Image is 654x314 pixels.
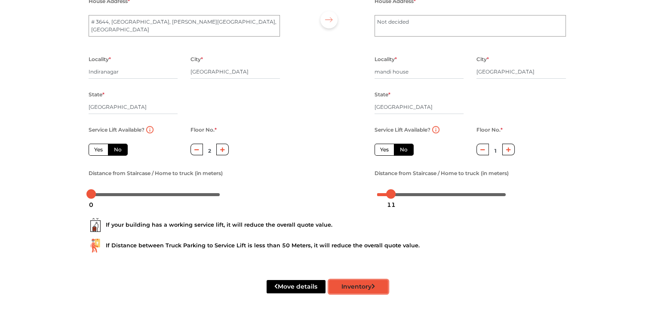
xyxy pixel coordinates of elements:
[89,144,108,156] label: Yes
[375,54,397,65] label: Locality
[267,280,325,293] button: Move details
[89,89,104,100] label: State
[89,168,223,179] label: Distance from Staircase / Home to truck (in meters)
[86,197,97,212] div: 0
[375,89,390,100] label: State
[108,144,128,156] label: No
[476,124,503,135] label: Floor No.
[89,218,566,232] div: If your building has a working service lift, it will reduce the overall quote value.
[89,239,566,252] div: If Distance between Truck Parking to Service Lift is less than 50 Meters, it will reduce the over...
[394,144,414,156] label: No
[89,239,102,252] img: ...
[375,124,430,135] label: Service Lift Available?
[89,124,144,135] label: Service Lift Available?
[375,168,509,179] label: Distance from Staircase / Home to truck (in meters)
[476,54,489,65] label: City
[89,218,102,232] img: ...
[190,124,217,135] label: Floor No.
[329,280,388,293] button: Inventory
[384,197,399,212] div: 11
[375,144,394,156] label: Yes
[89,54,111,65] label: Locality
[190,54,203,65] label: City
